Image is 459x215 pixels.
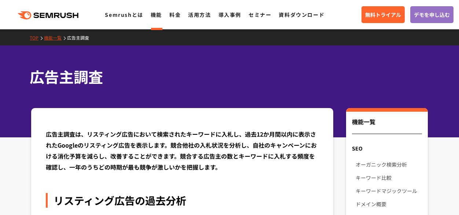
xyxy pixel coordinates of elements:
a: キーワード比較 [356,171,422,184]
a: 活用方法 [188,11,211,18]
a: 料金 [169,11,181,18]
a: 導入事例 [219,11,241,18]
a: 無料トライアル [361,6,405,23]
span: デモを申し込む [414,11,450,19]
a: キーワードマジックツール [356,184,422,197]
a: 機能 [151,11,162,18]
div: リスティング広告の過去分析 [46,193,319,208]
a: TOP [30,34,44,41]
a: 資料ダウンロード [279,11,324,18]
a: オーガニック検索分析 [356,158,422,171]
a: Semrushとは [105,11,143,18]
div: SEO [346,142,428,155]
h1: 広告主調査 [30,66,422,88]
div: 機能一覧 [352,117,422,134]
span: 無料トライアル [365,11,401,19]
a: ドメイン概要 [356,197,422,211]
a: 広告主調査 [67,34,95,41]
a: セミナー [249,11,271,18]
div: 広告主調査は、リスティング広告において検索されたキーワードに入札し、過去12か月間以内に表示されたGoogleのリスティング広告を表示します。競合他社の入札状況を分析し、自社のキャンペーンにおけ... [46,129,319,173]
a: デモを申し込む [410,6,454,23]
a: 機能一覧 [44,34,67,41]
